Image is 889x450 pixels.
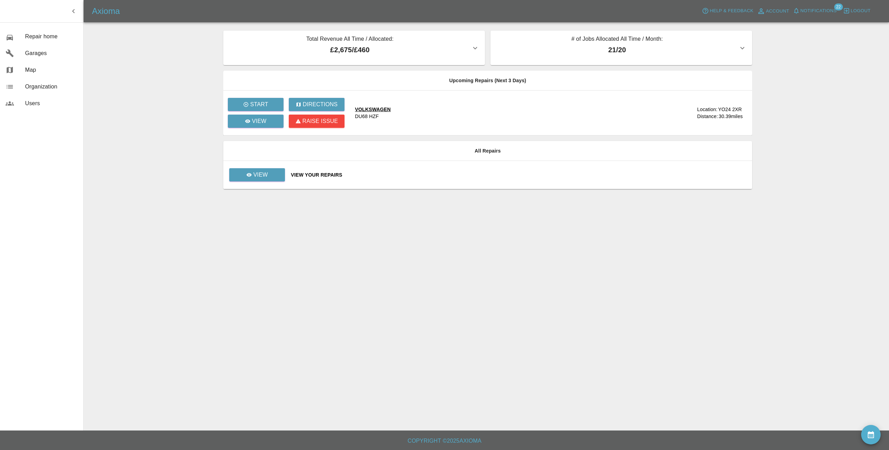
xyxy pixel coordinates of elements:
span: Logout [851,7,871,15]
span: Organization [25,83,78,91]
button: Notifications [791,6,838,16]
div: 30.39 miles [719,113,747,120]
button: Help & Feedback [700,6,755,16]
span: 22 [834,3,843,10]
div: VOLKSWAGEN [355,106,391,113]
a: View [228,115,284,128]
p: 21 / 20 [496,45,738,55]
span: Notifications [801,7,837,15]
span: Garages [25,49,78,57]
button: Raise issue [289,115,345,128]
a: View Your Repairs [291,171,747,178]
a: View [229,168,285,181]
th: All Repairs [223,141,752,161]
p: Raise issue [302,117,338,125]
p: Total Revenue All Time / Allocated: [229,35,471,45]
p: # of Jobs Allocated All Time / Month: [496,35,738,45]
div: YO24 2XR [718,106,742,113]
button: Start [228,98,284,111]
p: £2,675 / £460 [229,45,471,55]
span: Users [25,99,78,108]
span: Repair home [25,32,78,41]
p: View [252,117,266,125]
div: DU68 HZF [355,113,379,120]
button: Total Revenue All Time / Allocated:£2,675/£460 [223,31,485,65]
a: VOLKSWAGENDU68 HZF [355,106,661,120]
div: Distance: [697,113,718,120]
p: Start [250,100,268,109]
button: Directions [289,98,345,111]
h6: Copyright © 2025 Axioma [6,436,883,446]
a: Account [755,6,791,17]
p: View [253,171,268,179]
span: Help & Feedback [710,7,753,15]
th: Upcoming Repairs (Next 3 Days) [223,71,752,91]
a: View [229,172,285,177]
button: # of Jobs Allocated All Time / Month:21/20 [490,31,752,65]
a: Location:YO24 2XRDistance:30.39miles [667,106,747,120]
button: Logout [841,6,872,16]
h5: Axioma [92,6,120,17]
p: Directions [303,100,338,109]
div: Location: [697,106,717,113]
button: availability [861,425,881,444]
span: Map [25,66,78,74]
span: Account [766,7,789,15]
